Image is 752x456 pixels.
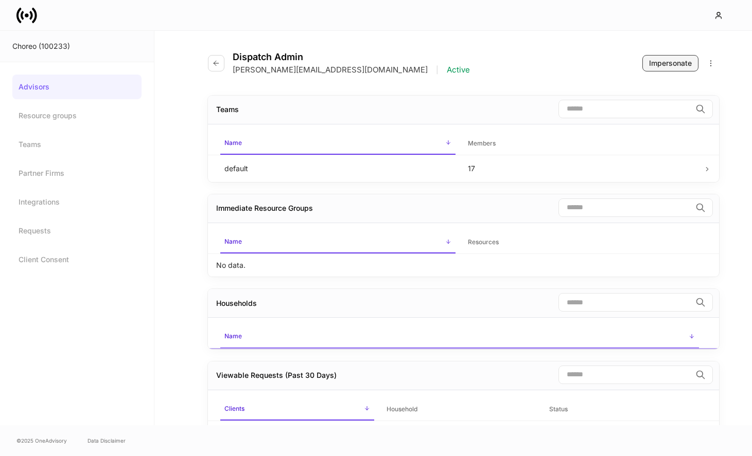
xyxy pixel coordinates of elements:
[216,421,378,448] td: [PERSON_NAME]
[12,247,142,272] a: Client Consent
[12,132,142,157] a: Teams
[545,399,699,420] span: Status
[436,65,439,75] p: |
[649,58,692,68] div: Impersonate
[460,155,703,182] td: 17
[233,65,428,75] p: [PERSON_NAME][EMAIL_ADDRESS][DOMAIN_NAME]
[549,404,568,414] h6: Status
[88,436,126,445] a: Data Disclaimer
[224,331,242,341] h6: Name
[447,65,470,75] p: Active
[464,232,699,253] span: Resources
[216,155,460,182] td: default
[224,404,244,413] h6: Clients
[216,203,313,213] div: Immediate Resource Groups
[12,161,142,186] a: Partner Firms
[216,260,246,270] p: No data.
[382,399,536,420] span: Household
[468,237,499,247] h6: Resources
[468,138,496,148] h6: Members
[12,75,142,99] a: Advisors
[216,298,257,308] div: Households
[12,41,142,51] div: Choreo (100233)
[216,370,337,380] div: Viewable Requests (Past 30 Days)
[541,421,703,448] td: completed
[642,55,698,71] button: Impersonate
[224,138,242,148] h6: Name
[387,404,417,414] h6: Household
[378,421,540,448] td: [PERSON_NAME]
[464,133,699,154] span: Members
[224,236,242,246] h6: Name
[220,231,456,253] span: Name
[220,326,699,348] span: Name
[12,103,142,128] a: Resource groups
[12,218,142,243] a: Requests
[233,51,470,63] h4: Dispatch Admin
[220,398,374,421] span: Clients
[220,133,456,155] span: Name
[12,190,142,214] a: Integrations
[16,436,67,445] span: © 2025 OneAdvisory
[216,104,239,115] div: Teams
